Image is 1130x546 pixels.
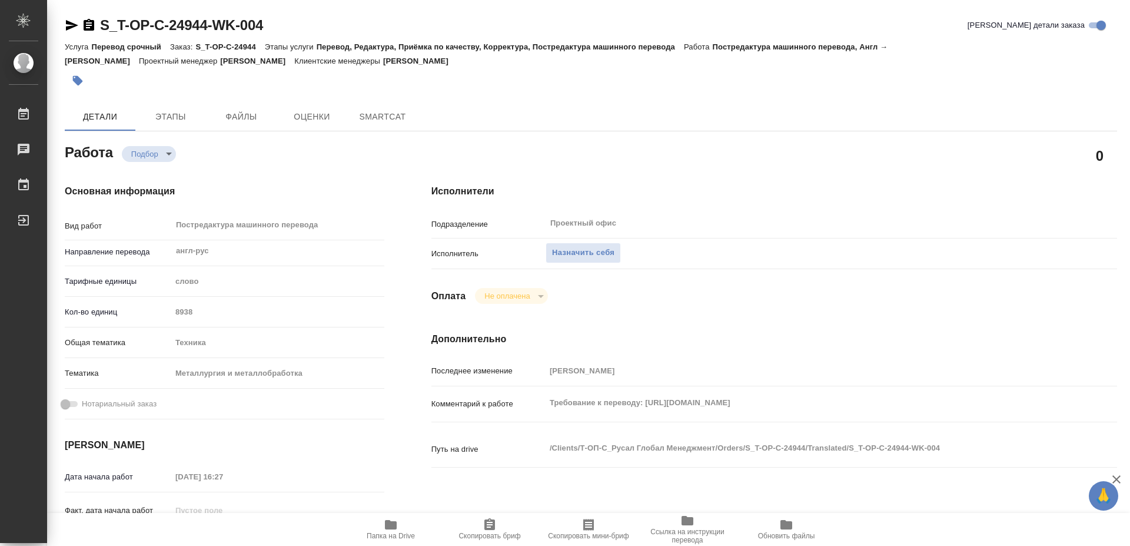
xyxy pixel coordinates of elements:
[354,110,411,124] span: SmartCat
[546,243,621,263] button: Назначить себя
[645,528,730,544] span: Ссылка на инструкции перевода
[171,502,274,519] input: Пустое поле
[367,532,415,540] span: Папка на Drive
[737,513,836,546] button: Обновить файлы
[638,513,737,546] button: Ссылка на инструкции перевода
[431,289,466,303] h4: Оплата
[171,303,384,320] input: Пустое поле
[65,246,171,258] p: Направление перевода
[294,57,383,65] p: Клиентские менеджеры
[170,42,195,51] p: Заказ:
[431,444,546,455] p: Путь на drive
[552,246,614,260] span: Назначить себя
[65,184,384,198] h4: Основная информация
[128,149,162,159] button: Подбор
[317,42,684,51] p: Перевод, Редактура, Приёмка по качеству, Корректура, Постредактура машинного перевода
[968,19,1085,31] span: [PERSON_NAME] детали заказа
[431,398,546,410] p: Комментарий к работе
[481,291,533,301] button: Не оплачена
[171,468,274,485] input: Пустое поле
[65,220,171,232] p: Вид работ
[284,110,340,124] span: Оценки
[82,398,157,410] span: Нотариальный заказ
[458,532,520,540] span: Скопировать бриф
[546,362,1060,379] input: Пустое поле
[431,365,546,377] p: Последнее изменение
[65,368,171,379] p: Тематика
[383,57,457,65] p: [PERSON_NAME]
[475,288,547,304] div: Подбор
[65,276,171,287] p: Тарифные единицы
[265,42,317,51] p: Этапы услуги
[684,42,713,51] p: Работа
[195,42,264,51] p: S_T-OP-C-24944
[431,248,546,260] p: Исполнитель
[1094,484,1114,508] span: 🙏
[1089,481,1118,511] button: 🙏
[72,110,128,124] span: Детали
[122,146,176,162] div: Подбор
[171,272,384,292] div: слово
[82,18,96,32] button: Скопировать ссылку
[546,438,1060,458] textarea: /Clients/Т-ОП-С_Русал Глобал Менеджмент/Orders/S_T-OP-C-24944/Translated/S_T-OP-C-24944-WK-004
[548,532,629,540] span: Скопировать мини-бриф
[171,363,384,383] div: Металлургия и металлобработка
[213,110,270,124] span: Файлы
[65,18,79,32] button: Скопировать ссылку для ЯМессенджера
[65,505,171,517] p: Факт. дата начала работ
[341,513,440,546] button: Папка на Drive
[91,42,170,51] p: Перевод срочный
[171,333,384,353] div: Техника
[431,219,546,230] p: Подразделение
[431,332,1117,346] h4: Дополнительно
[546,393,1060,413] textarea: Требование к переводу: [URL][DOMAIN_NAME]
[440,513,539,546] button: Скопировать бриф
[65,42,91,51] p: Услуга
[758,532,815,540] span: Обновить файлы
[139,57,220,65] p: Проектный менеджер
[100,17,263,33] a: S_T-OP-C-24944-WK-004
[539,513,638,546] button: Скопировать мини-бриф
[65,337,171,349] p: Общая тематика
[65,141,113,162] h2: Работа
[65,306,171,318] p: Кол-во единиц
[142,110,199,124] span: Этапы
[220,57,294,65] p: [PERSON_NAME]
[65,471,171,483] p: Дата начала работ
[65,438,384,452] h4: [PERSON_NAME]
[65,68,91,94] button: Добавить тэг
[431,184,1117,198] h4: Исполнители
[1096,145,1104,166] h2: 0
